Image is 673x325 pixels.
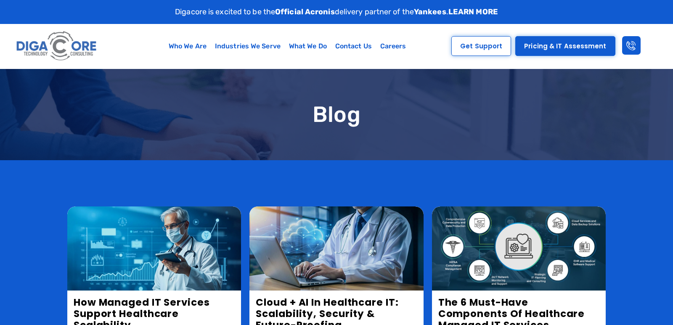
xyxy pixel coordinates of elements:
img: 6 Key Components of Healthcare Managed IT Services [432,206,606,291]
nav: Menu [134,37,440,56]
span: Pricing & IT Assessment [524,43,606,49]
img: How Managed IT Services Support Healthcare Scalability [67,206,241,291]
h1: Blog [67,103,606,127]
span: Get Support [460,43,502,49]
a: Careers [376,37,411,56]
strong: Official Acronis [275,7,335,16]
a: Get Support [451,36,511,56]
a: LEARN MORE [448,7,498,16]
a: What We Do [285,37,331,56]
a: Who We Are [164,37,211,56]
img: Cloud + AI in healthcare IT [249,206,423,291]
a: Industries We Serve [211,37,285,56]
strong: Yankees [414,7,446,16]
a: Contact Us [331,37,376,56]
a: Pricing & IT Assessment [515,36,615,56]
p: Digacore is excited to be the delivery partner of the . [175,6,498,18]
img: Digacore logo 1 [14,28,99,64]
